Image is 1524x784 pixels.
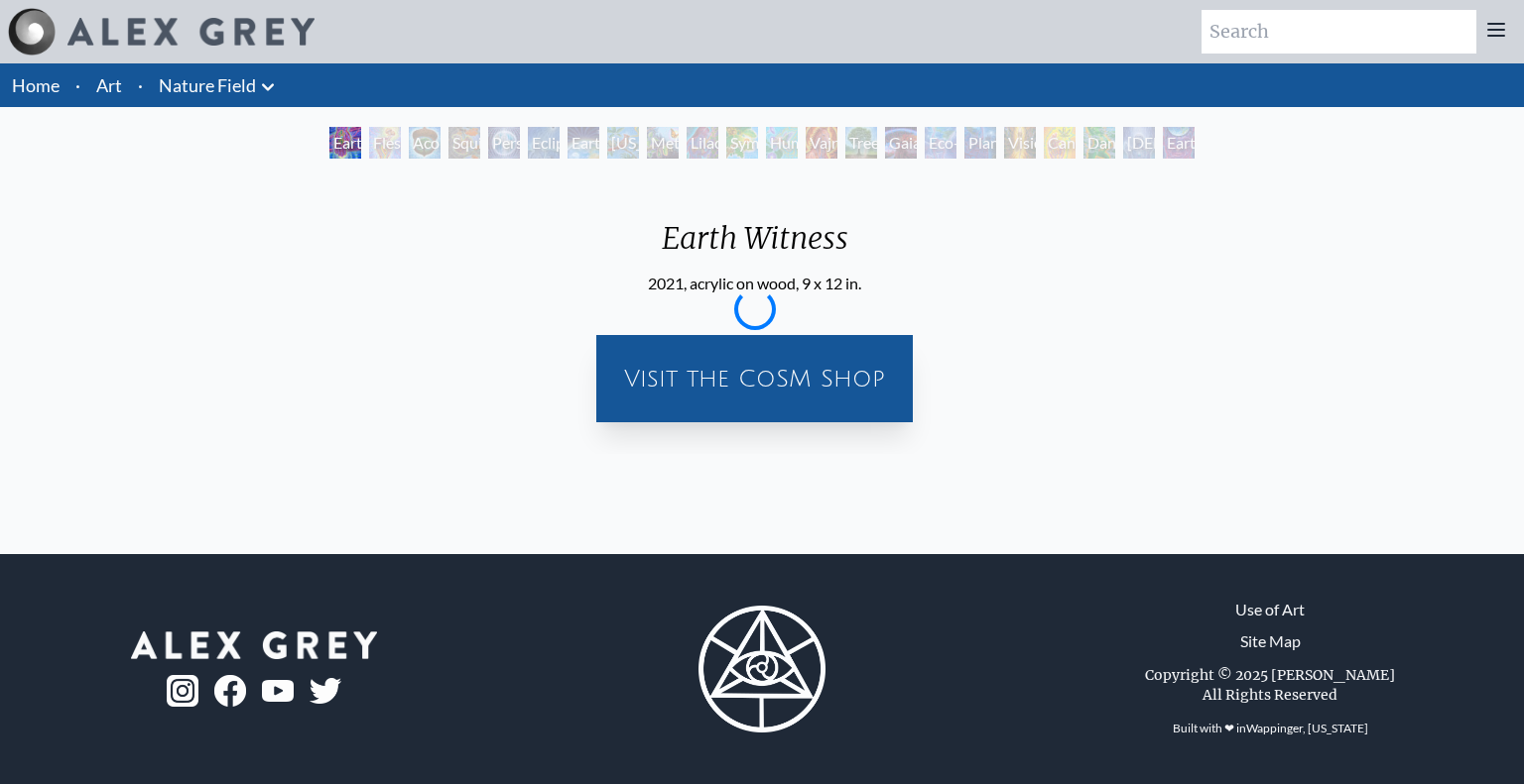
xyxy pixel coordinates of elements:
div: Flesh of the Gods [369,127,401,159]
div: Dance of Cannabia [1083,127,1115,159]
div: 2021, acrylic on wood, 9 x 12 in. [646,272,864,295]
a: Wappinger, [US_STATE] [1246,721,1368,735]
a: Use of Art [1235,598,1305,621]
img: ig-logo.png [167,675,198,707]
a: Site Map [1240,629,1301,653]
img: fb-logo.png [214,675,246,707]
div: Earthmind [1163,127,1195,159]
div: Planetary Prayers [964,127,996,159]
div: Tree & Person [845,127,877,159]
div: Symbiosis: Gall Wasp & Oak Tree [726,127,758,159]
div: Metamorphosis [647,127,679,159]
div: Earth Energies [568,127,599,159]
a: Home [12,74,60,96]
div: Humming Bird [766,127,798,159]
div: Earth Witness [646,220,864,272]
div: Vajra Horse [806,127,837,159]
div: Earth Witness [329,127,361,159]
input: Search [1202,10,1476,54]
div: Eclipse [528,127,560,159]
img: twitter-logo.png [310,678,341,704]
div: Lilacs [687,127,718,159]
div: Squirrel [448,127,480,159]
div: Acorn Dream [409,127,441,159]
div: Cannabis Mudra [1044,127,1076,159]
div: [US_STATE] Song [607,127,639,159]
a: Art [96,71,122,99]
div: Person Planet [488,127,520,159]
div: [DEMOGRAPHIC_DATA] in the Ocean of Awareness [1123,127,1155,159]
li: · [67,63,88,107]
a: Nature Field [159,71,256,99]
div: Eco-Atlas [925,127,956,159]
div: Vision Tree [1004,127,1036,159]
li: · [130,63,151,107]
div: Built with ❤ in [1165,713,1376,744]
div: Copyright © 2025 [PERSON_NAME] [1145,665,1395,685]
div: All Rights Reserved [1203,685,1337,705]
img: youtube-logo.png [262,680,294,703]
a: Visit the CoSM Shop [608,347,901,410]
div: Gaia [885,127,917,159]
